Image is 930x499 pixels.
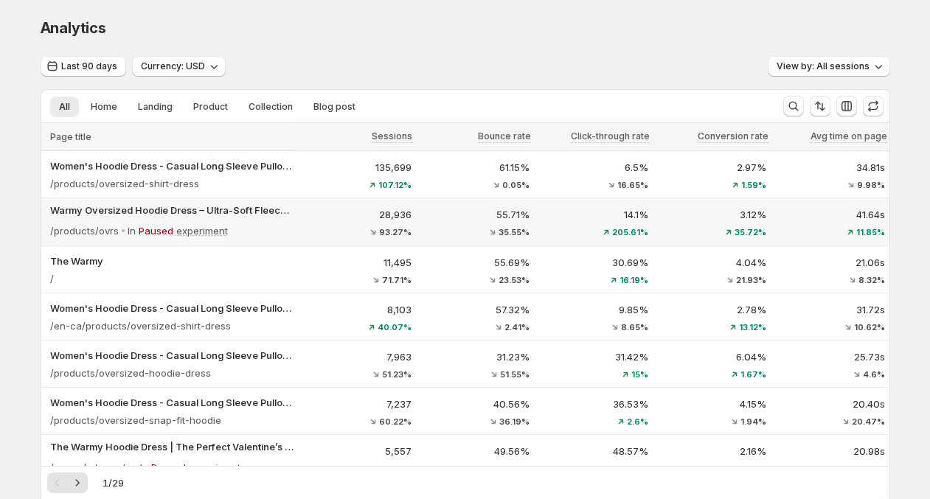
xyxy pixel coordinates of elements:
span: Analytics [41,19,106,37]
p: 7,237 [302,397,412,411]
span: 51.55% [500,370,530,379]
p: /products/oversized-snap-fit-hoodie [50,413,221,428]
button: Last 90 days [41,56,126,77]
span: 1 / 29 [103,475,124,490]
p: 61.15% [420,160,530,175]
span: All [59,101,70,113]
p: 2.78% [657,302,766,317]
span: 9.98% [857,181,885,189]
span: Conversion rate [698,130,768,142]
p: 3.12% [657,207,766,222]
button: Women's Hoodie Dress - Casual Long Sleeve Pullover Sweatshirt Dress [50,158,294,173]
button: View by: All sessions [768,56,890,77]
p: In [128,223,136,238]
span: Blog post [313,101,355,113]
span: Last 90 days [61,60,117,72]
nav: Pagination [47,472,88,493]
p: 31.72s [775,302,884,317]
span: 40.07% [378,323,412,332]
span: Landing [138,101,173,113]
span: 15% [631,370,648,379]
p: 4.04% [657,255,766,270]
span: 23.53% [499,276,530,285]
p: 25.73s [775,349,884,364]
p: 6.04% [657,349,766,364]
span: 21.93% [736,276,766,285]
p: 31.23% [420,349,530,364]
span: 41.73% [499,464,530,473]
span: 18.17% [856,464,885,473]
span: 10.62% [854,323,885,332]
span: Sessions [372,130,412,142]
span: 71.71% [382,276,412,285]
button: The Warmy Hoodie Dress | The Perfect Valentine’s Day Gift [50,439,294,454]
p: 57.32% [420,302,530,317]
p: 28,936 [302,207,412,222]
button: Next [67,472,88,493]
p: 40.56% [420,397,530,411]
p: /products/ovrs [50,223,119,238]
button: Women's Hoodie Dress - Casual Long Sleeve Pullover Sweatshirt Dress [50,395,294,410]
p: 20.98s [775,444,884,458]
p: 5,557 [302,444,412,458]
span: 20.47% [852,417,885,426]
span: 8.32% [858,276,885,285]
p: 36.53% [538,397,648,411]
p: 6.5% [538,160,648,175]
p: 55.69% [420,255,530,270]
p: 4.15% [657,397,766,411]
p: /en-ca/products/oversized-shirt-dress [50,318,231,333]
span: 2.6% [627,417,648,426]
span: 35.72% [735,228,766,237]
span: 0.05% [502,181,530,189]
button: Search and filter results [783,96,804,116]
p: 2.97% [657,160,766,175]
p: Paused [139,223,173,238]
p: 20.40s [775,397,884,411]
span: Currency: USD [141,60,205,72]
button: Warmy Oversized Hoodie Dress – Ultra-Soft Fleece Sweatshirt Dress for Women (Plus Size S-3XL), Co... [50,203,294,217]
p: 49.56% [420,444,530,458]
p: /products/oversized-hoodie-dress [50,366,211,380]
span: Page title [50,131,91,143]
p: 2.16% [657,444,766,458]
p: In [140,460,148,475]
p: 48.57% [538,444,648,458]
span: 3.17% [742,464,766,473]
p: 21.06s [775,255,884,270]
p: 55.71% [420,207,530,222]
span: 1.59% [741,181,766,189]
span: 4.6% [863,370,885,379]
span: 107.12% [378,181,412,189]
button: Currency: USD [132,56,226,77]
p: experiment [176,223,228,238]
button: Sort the results [810,96,830,116]
span: 11.85% [856,228,885,237]
p: 8,103 [302,302,412,317]
p: /products/oversized-shirt-dress [50,176,199,191]
p: / [50,271,54,286]
button: Women's Hoodie Dress - Casual Long Sleeve Pullover Sweatshirt Dress [50,348,294,363]
span: 78.7% [384,464,412,473]
p: Paused [151,460,186,475]
span: Home [91,101,117,113]
span: 69.74% [615,464,648,473]
p: 41.64s [775,207,884,222]
span: Click-through rate [571,130,650,142]
span: 13.12% [739,323,766,332]
span: 51.23% [382,370,412,379]
span: 2.41% [504,323,530,332]
button: Women's Hoodie Dress - Casual Long Sleeve Pullover Sweatshirt Dress [50,301,294,315]
span: 16.19% [620,276,648,285]
p: 7,963 [302,349,412,364]
span: 8.65% [621,323,648,332]
span: Avg time on page [811,130,887,142]
span: 60.22% [379,417,412,426]
p: 31.42% [538,349,648,364]
button: The Warmy [50,254,294,268]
